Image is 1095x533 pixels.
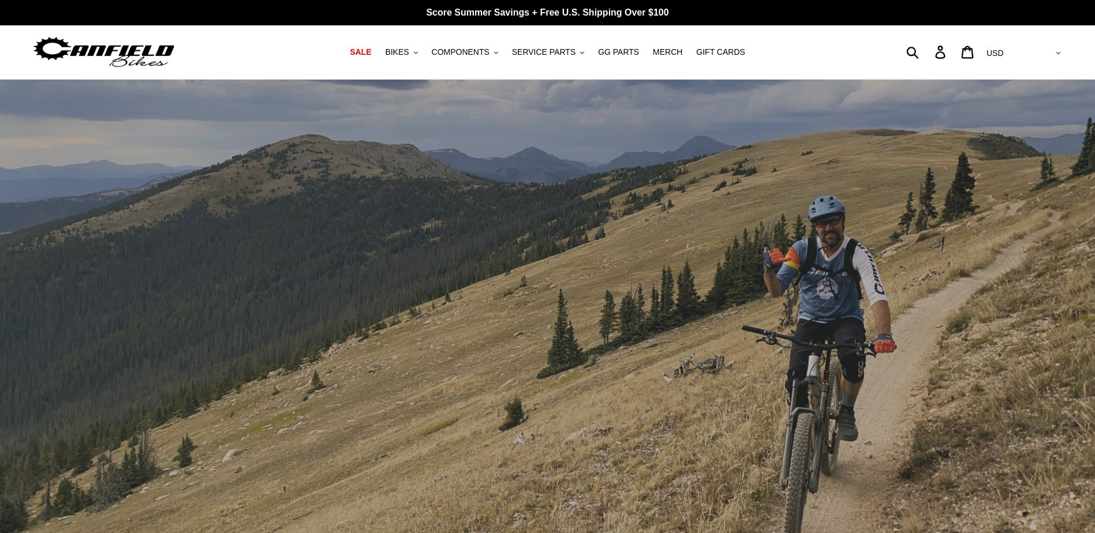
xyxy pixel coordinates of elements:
[653,47,682,57] span: MERCH
[512,47,575,57] span: SERVICE PARTS
[350,47,371,57] span: SALE
[344,44,377,60] a: SALE
[379,44,423,60] button: BIKES
[647,44,688,60] a: MERCH
[426,44,504,60] button: COMPONENTS
[690,44,751,60] a: GIFT CARDS
[592,44,645,60] a: GG PARTS
[696,47,745,57] span: GIFT CARDS
[506,44,590,60] button: SERVICE PARTS
[913,39,942,65] input: Search
[385,47,409,57] span: BIKES
[432,47,489,57] span: COMPONENTS
[598,47,639,57] span: GG PARTS
[32,34,176,70] img: Canfield Bikes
